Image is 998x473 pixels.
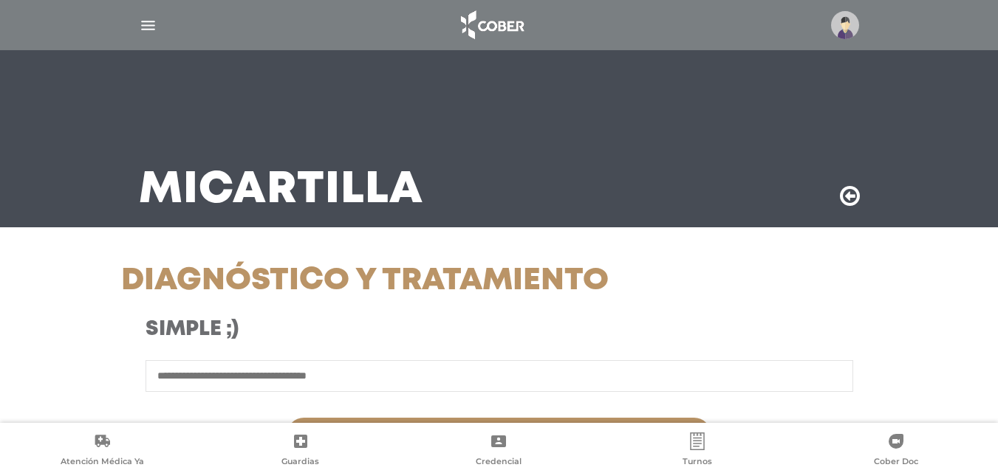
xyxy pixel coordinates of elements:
[202,432,400,470] a: Guardias
[139,171,423,210] h3: Mi Cartilla
[400,432,598,470] a: Credencial
[598,432,797,470] a: Turnos
[476,456,522,469] span: Credencial
[146,317,594,342] h3: Simple ;)
[121,263,618,300] h1: Diagnóstico y Tratamiento
[874,456,918,469] span: Cober Doc
[453,7,530,43] img: logo_cober_home-white.png
[3,432,202,470] a: Atención Médica Ya
[139,16,157,35] img: Cober_menu-lines-white.svg
[281,456,319,469] span: Guardias
[61,456,144,469] span: Atención Médica Ya
[796,432,995,470] a: Cober Doc
[683,456,712,469] span: Turnos
[831,11,859,39] img: profile-placeholder.svg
